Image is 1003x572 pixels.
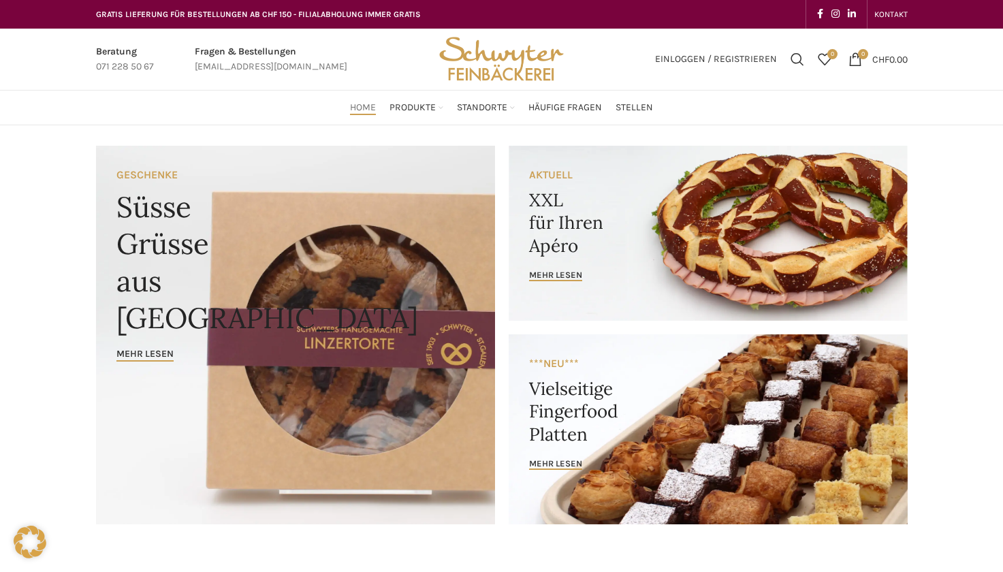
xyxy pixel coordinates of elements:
span: 0 [858,49,868,59]
a: Banner link [509,334,908,524]
span: Produkte [389,101,436,114]
span: Häufige Fragen [528,101,602,114]
a: Häufige Fragen [528,94,602,121]
a: Standorte [457,94,515,121]
a: Banner link [96,146,495,524]
span: Stellen [616,101,653,114]
span: Standorte [457,101,507,114]
a: Facebook social link [813,5,827,24]
a: Infobox link [96,44,154,75]
a: Instagram social link [827,5,844,24]
a: KONTAKT [874,1,908,28]
span: 0 [827,49,838,59]
a: Suchen [784,46,811,73]
span: GRATIS LIEFERUNG FÜR BESTELLUNGEN AB CHF 150 - FILIALABHOLUNG IMMER GRATIS [96,10,421,19]
bdi: 0.00 [872,53,908,65]
a: Stellen [616,94,653,121]
span: Home [350,101,376,114]
span: Einloggen / Registrieren [655,54,777,64]
a: 0 [811,46,838,73]
a: Einloggen / Registrieren [648,46,784,73]
span: KONTAKT [874,10,908,19]
a: Produkte [389,94,443,121]
a: Home [350,94,376,121]
div: Secondary navigation [867,1,914,28]
div: Meine Wunschliste [811,46,838,73]
a: Banner link [509,146,908,321]
a: Infobox link [195,44,347,75]
a: 0 CHF0.00 [842,46,914,73]
img: Bäckerei Schwyter [434,29,568,90]
div: Main navigation [89,94,914,121]
a: Site logo [434,52,568,64]
a: Linkedin social link [844,5,860,24]
span: CHF [872,53,889,65]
